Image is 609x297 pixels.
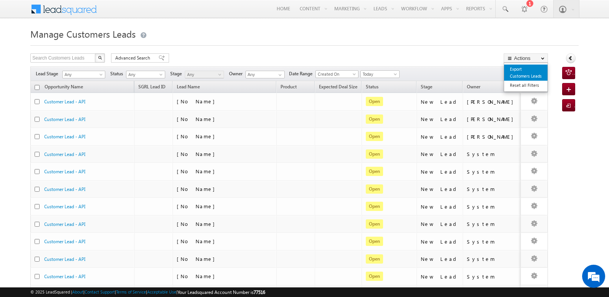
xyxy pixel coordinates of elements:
div: System [467,238,517,245]
img: Search [98,56,102,60]
div: [PERSON_NAME] [467,98,517,105]
a: Export Customers Leads [504,65,548,81]
div: System [467,168,517,175]
a: Status [362,83,382,93]
span: Manage Customers Leads [30,28,136,40]
span: [No Name] [177,186,219,192]
span: Any [185,71,222,78]
span: Lead Stage [36,70,61,77]
a: Any [126,71,165,78]
a: Customer Lead - API [44,239,85,244]
a: About [72,289,83,294]
div: New Lead [421,116,459,123]
div: New Lead [421,151,459,158]
span: Open [366,202,383,211]
a: Customer Lead - API [44,204,85,209]
span: Product [280,84,297,90]
span: Stage [170,70,185,77]
span: Lead Name [173,83,204,93]
span: [No Name] [177,256,219,262]
button: Actions [504,53,548,63]
input: Type to Search [246,71,285,78]
a: Any [62,71,105,78]
a: Created On [315,70,358,78]
span: Any [63,71,103,78]
div: New Lead [421,133,459,140]
span: [No Name] [177,151,219,157]
div: New Lead [421,256,459,262]
a: Customer Lead - API [44,134,85,139]
span: Date Range [289,70,315,77]
span: Created On [316,71,356,78]
div: New Lead [421,203,459,210]
a: Customer Lead - API [44,221,85,227]
span: Open [366,132,383,141]
a: Terms of Service [116,289,146,294]
span: 77516 [254,289,265,295]
a: Contact Support [85,289,115,294]
span: Owner [229,70,246,77]
a: Expected Deal Size [315,83,361,93]
span: Open [366,97,383,106]
span: Expected Deal Size [319,84,357,90]
a: Today [360,70,400,78]
span: Owner [467,84,480,90]
a: Customer Lead - API [44,169,85,174]
span: Open [366,237,383,246]
span: Open [366,254,383,264]
span: [No Name] [177,203,219,209]
span: Open [366,219,383,229]
input: Check all records [35,85,40,90]
span: [No Name] [177,221,219,227]
div: New Lead [421,221,459,227]
a: Opportunity Name [41,83,87,93]
div: System [467,186,517,192]
span: Your Leadsquared Account Number is [178,289,265,295]
a: Reset all Filters [504,81,548,90]
span: Open [366,167,383,176]
div: New Lead [421,273,459,280]
div: New Lead [421,98,459,105]
a: Acceptable Use [147,289,176,294]
div: New Lead [421,168,459,175]
span: [No Name] [177,168,219,174]
div: New Lead [421,186,459,192]
span: [No Name] [177,238,219,244]
a: Customer Lead - API [44,99,85,105]
div: System [467,203,517,210]
div: System [467,151,517,158]
span: [No Name] [177,133,219,139]
span: Open [366,149,383,159]
span: [No Name] [177,116,219,122]
span: Open [366,114,383,124]
div: System [467,273,517,280]
a: Customer Lead - API [44,274,85,279]
div: New Lead [421,238,459,245]
a: Customer Lead - API [44,116,85,122]
a: Customer Lead - API [44,256,85,262]
div: [PERSON_NAME] [467,116,517,123]
a: Stage [417,83,436,93]
span: SGRL Lead ID [138,84,166,90]
a: Customer Lead - API [44,186,85,192]
div: [PERSON_NAME] [467,133,517,140]
span: Open [366,184,383,194]
a: Customer Lead - API [44,151,85,157]
span: Advanced Search [115,55,153,61]
span: Today [361,71,397,78]
a: Any [185,71,224,78]
span: Status [110,70,126,77]
span: Any [126,71,163,78]
a: Show All Items [274,71,284,79]
a: SGRL Lead ID [134,83,169,93]
span: Open [366,272,383,281]
span: Opportunity Name [45,84,83,90]
span: [No Name] [177,273,219,279]
div: System [467,221,517,227]
span: [No Name] [177,98,219,105]
span: Stage [421,84,432,90]
span: © 2025 LeadSquared | | | | | [30,289,265,296]
div: System [467,256,517,262]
